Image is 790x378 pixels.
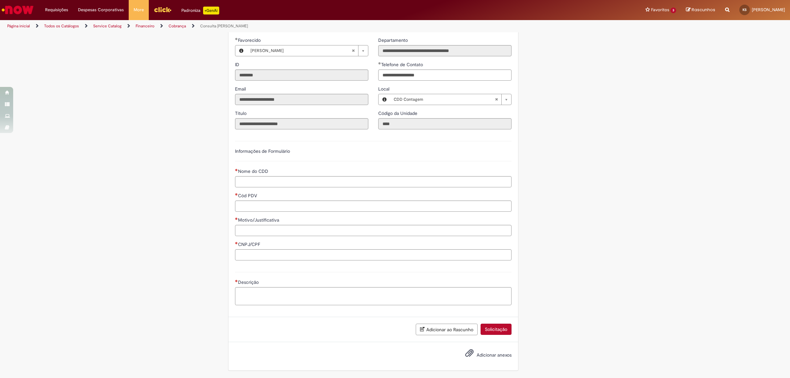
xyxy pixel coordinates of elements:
span: Telefone de Contato [381,62,424,67]
label: Informações de Formulário [235,148,290,154]
span: KS [743,8,747,12]
span: Rascunhos [692,7,715,13]
input: Email [235,94,368,105]
textarea: Descrição [235,287,512,305]
span: Necessários [235,280,238,282]
span: Nome do CDD [238,168,270,174]
span: Necessários [235,217,238,220]
span: Adicionar anexos [477,352,512,358]
a: Service Catalog [93,23,121,29]
a: Consulta [PERSON_NAME] [200,23,248,29]
span: Somente leitura - ID [235,62,241,67]
input: Departamento [378,45,512,56]
a: Cobrança [169,23,186,29]
input: Nome do CDD [235,176,512,187]
span: Favoritos [651,7,669,13]
abbr: Limpar campo Local [491,94,501,105]
span: Necessários [235,242,238,244]
a: Rascunhos [686,7,715,13]
label: Somente leitura - Email [235,86,247,92]
span: Motivo/Justificativa [238,217,280,223]
span: CDD Contagem [394,94,495,105]
span: Requisições [45,7,68,13]
span: Necessários - Favorecido [238,37,262,43]
span: [PERSON_NAME] [250,45,352,56]
img: ServiceNow [1,3,35,16]
label: Somente leitura - Título [235,110,248,117]
img: click_logo_yellow_360x200.png [154,5,171,14]
input: Código da Unidade [378,118,512,129]
a: Todos os Catálogos [44,23,79,29]
button: Favorecido, Visualizar este registro Karoliny Dos Santos [235,45,247,56]
span: Local [378,86,391,92]
label: Somente leitura - Código da Unidade [378,110,419,117]
label: Somente leitura - ID [235,61,241,68]
a: [PERSON_NAME]Limpar campo Favorecido [247,45,368,56]
button: Local, Visualizar este registro CDD Contagem [379,94,390,105]
input: Título [235,118,368,129]
span: More [134,7,144,13]
input: Cód PDV [235,201,512,212]
a: Página inicial [7,23,30,29]
span: Necessários [235,193,238,196]
input: CNPJ/CPF [235,249,512,260]
span: Obrigatório Preenchido [235,38,238,40]
input: Motivo/Justificativa [235,225,512,236]
span: Cód PDV [238,193,258,199]
input: ID [235,69,368,81]
span: 3 [671,8,676,13]
input: Telefone de Contato [378,69,512,81]
span: [PERSON_NAME] [752,7,785,13]
a: CDD ContagemLimpar campo Local [390,94,511,105]
button: Adicionar anexos [463,347,475,362]
a: Financeiro [136,23,154,29]
span: CNPJ/CPF [238,241,261,247]
button: Adicionar ao Rascunho [416,324,478,335]
span: Obrigatório Preenchido [378,62,381,65]
span: Necessários [235,169,238,171]
ul: Trilhas de página [5,20,522,32]
p: +GenAi [203,7,219,14]
div: Padroniza [181,7,219,14]
span: Descrição [238,279,260,285]
button: Solicitação [481,324,512,335]
label: Somente leitura - Departamento [378,37,409,43]
abbr: Limpar campo Favorecido [348,45,358,56]
span: Despesas Corporativas [78,7,124,13]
